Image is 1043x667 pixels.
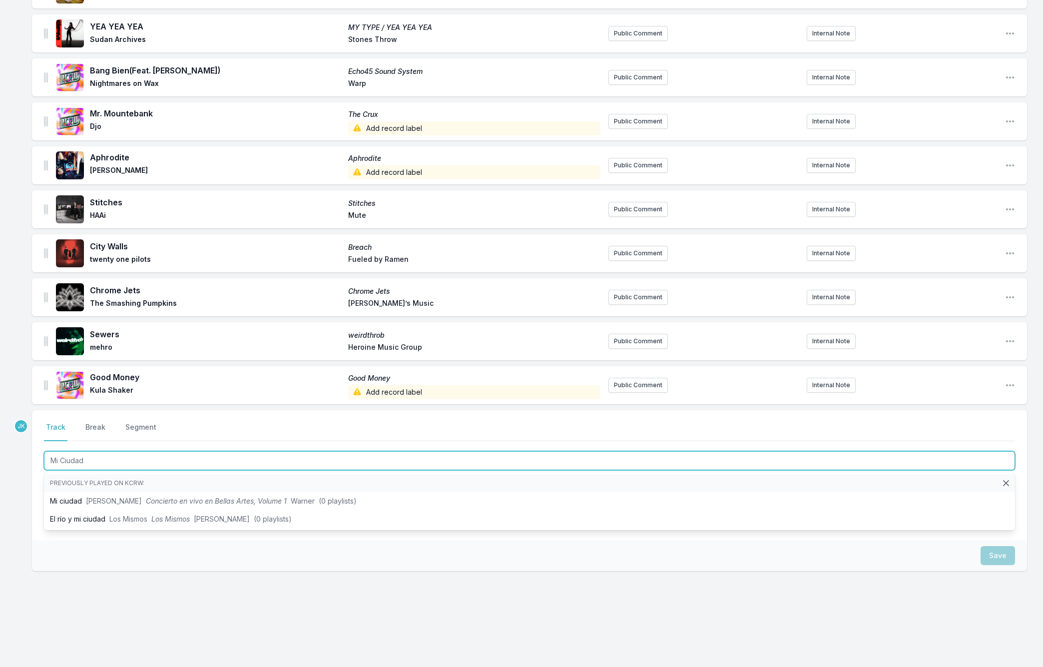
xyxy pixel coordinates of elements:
[319,497,357,505] span: (0 playlists)
[348,198,600,208] span: Stitches
[44,116,48,126] img: Drag Handle
[1005,72,1015,82] button: Open playlist item options
[90,151,342,163] span: Aphrodite
[56,371,84,399] img: Good Money
[608,290,668,305] button: Public Comment
[123,422,158,441] button: Segment
[1005,160,1015,170] button: Open playlist item options
[608,114,668,129] button: Public Comment
[807,246,856,261] button: Internal Note
[146,497,287,505] span: Concierto en vivo en Bellas Artes, Volume 1
[348,342,600,354] span: Heroine Music Group
[1005,28,1015,38] button: Open playlist item options
[44,248,48,258] img: Drag Handle
[348,385,600,399] span: Add record label
[348,78,600,90] span: Warp
[348,165,600,179] span: Add record label
[90,64,342,76] span: Bang Bien (Feat. [PERSON_NAME])
[608,26,668,41] button: Public Comment
[1005,380,1015,390] button: Open playlist item options
[90,107,342,119] span: Mr. Mountebank
[44,72,48,82] img: Drag Handle
[348,286,600,296] span: Chrome Jets
[608,202,668,217] button: Public Comment
[90,78,342,90] span: Nightmares on Wax
[90,34,342,46] span: Sudan Archives
[348,34,600,46] span: Stones Throw
[56,195,84,223] img: Stitches
[90,328,342,340] span: Sewers
[56,19,84,47] img: MY TYPE / YEA YEA YEA
[90,284,342,296] span: Chrome Jets
[348,210,600,222] span: Mute
[1005,336,1015,346] button: Open playlist item options
[44,422,67,441] button: Track
[44,474,1015,492] li: Previously played on KCRW:
[348,22,600,32] span: MY TYPE / YEA YEA YEA
[1005,248,1015,258] button: Open playlist item options
[56,327,84,355] img: weirdthrob
[348,66,600,76] span: Echo45 Sound System
[56,283,84,311] img: Chrome Jets
[90,240,342,252] span: City Walls
[14,419,28,433] p: Jason Kramer
[807,70,856,85] button: Internal Note
[1005,292,1015,302] button: Open playlist item options
[807,114,856,129] button: Internal Note
[90,210,342,222] span: HAAi
[90,254,342,266] span: twenty one pilots
[348,298,600,310] span: [PERSON_NAME]’s Music
[90,121,342,135] span: Djo
[608,70,668,85] button: Public Comment
[44,380,48,390] img: Drag Handle
[608,246,668,261] button: Public Comment
[807,290,856,305] button: Internal Note
[86,497,142,505] span: [PERSON_NAME]
[608,158,668,173] button: Public Comment
[90,385,342,399] span: Kula Shaker
[56,107,84,135] img: The Crux
[807,202,856,217] button: Internal Note
[608,378,668,393] button: Public Comment
[90,298,342,310] span: The Smashing Pumpkins
[44,510,1015,528] li: El río y mi ciudad
[348,242,600,252] span: Breach
[151,515,190,523] span: Los Mismos
[348,109,600,119] span: The Crux
[348,254,600,266] span: Fueled by Ramen
[1005,204,1015,214] button: Open playlist item options
[981,546,1015,565] button: Save
[807,26,856,41] button: Internal Note
[90,20,342,32] span: YEA YEA YEA
[807,158,856,173] button: Internal Note
[44,451,1015,470] input: Track Title
[56,239,84,267] img: Breach
[109,515,147,523] span: Los Mismos
[291,497,315,505] span: Warner
[807,334,856,349] button: Internal Note
[44,492,1015,510] li: Mi ciudad
[807,378,856,393] button: Internal Note
[348,373,600,383] span: Good Money
[348,153,600,163] span: Aphrodite
[608,334,668,349] button: Public Comment
[90,165,342,179] span: [PERSON_NAME]
[90,371,342,383] span: Good Money
[44,292,48,302] img: Drag Handle
[194,515,250,523] span: [PERSON_NAME]
[44,204,48,214] img: Drag Handle
[348,330,600,340] span: weirdthrob
[44,28,48,38] img: Drag Handle
[90,342,342,354] span: mehro
[44,336,48,346] img: Drag Handle
[1005,116,1015,126] button: Open playlist item options
[56,63,84,91] img: Echo45 Sound System
[56,151,84,179] img: Aphrodite
[44,160,48,170] img: Drag Handle
[83,422,107,441] button: Break
[90,196,342,208] span: Stitches
[254,515,292,523] span: (0 playlists)
[348,121,600,135] span: Add record label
